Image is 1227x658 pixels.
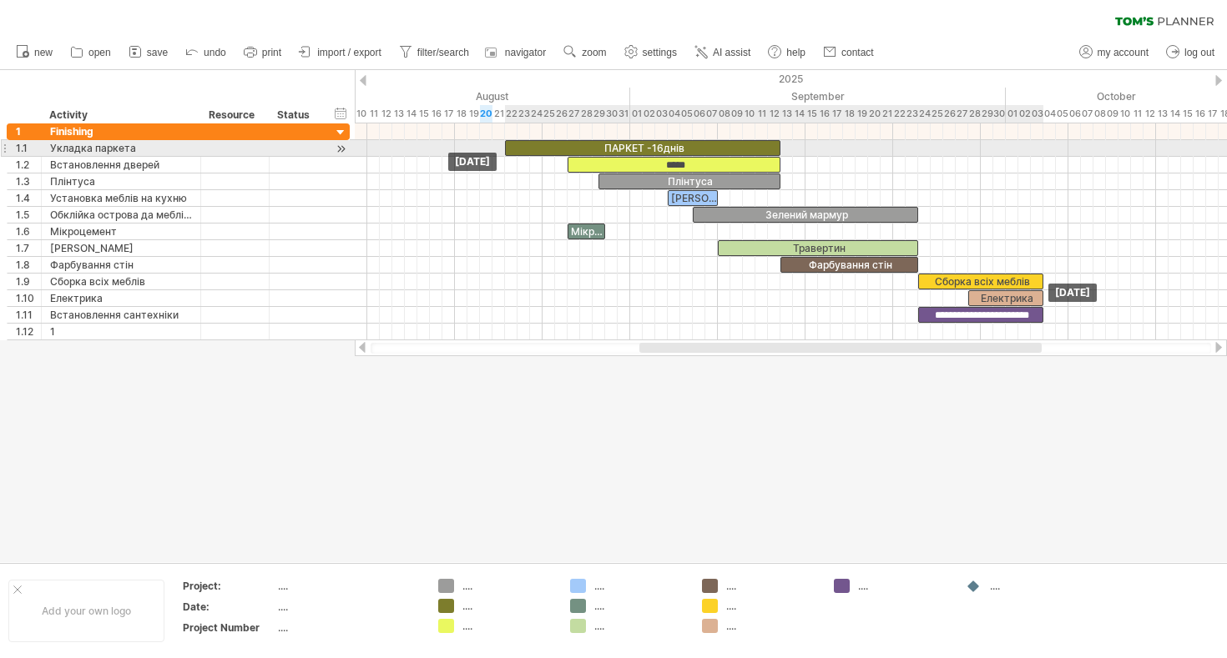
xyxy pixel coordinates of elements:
div: Thursday, 14 August 2025 [405,105,417,123]
div: Monday, 29 September 2025 [981,105,993,123]
div: Tuesday, 16 September 2025 [818,105,831,123]
div: 1.1 [16,140,41,156]
div: Tuesday, 30 September 2025 [993,105,1006,123]
span: zoom [582,47,606,58]
a: log out [1162,42,1219,63]
div: August 2025 [242,88,630,105]
a: save [124,42,173,63]
a: AI assist [690,42,755,63]
div: Сборка всіх меблів [50,274,192,289]
div: Sunday, 17 August 2025 [442,105,455,123]
div: Project Number [183,620,275,635]
div: Thursday, 21 August 2025 [492,105,505,123]
span: save [147,47,168,58]
div: Мікроцемент [568,224,605,239]
div: Wednesday, 17 September 2025 [831,105,843,123]
div: .... [594,579,685,593]
div: Thursday, 4 September 2025 [668,105,680,123]
div: Saturday, 27 September 2025 [956,105,968,123]
span: print [262,47,281,58]
div: Плінтуса [50,173,192,189]
div: Tuesday, 19 August 2025 [467,105,480,123]
div: Monday, 6 October 2025 [1068,105,1081,123]
div: Add your own logo [8,580,164,642]
div: .... [278,620,418,635]
div: Finishing [50,123,192,139]
div: Status [277,107,314,123]
div: Встановлення дверей [50,157,192,173]
div: Friday, 12 September 2025 [768,105,780,123]
div: Monday, 25 August 2025 [543,105,555,123]
a: print [240,42,286,63]
div: Friday, 5 September 2025 [680,105,693,123]
div: Saturday, 4 October 2025 [1043,105,1056,123]
div: Фарбування стін [50,257,192,273]
div: Thursday, 16 October 2025 [1194,105,1206,123]
div: Monday, 22 September 2025 [893,105,906,123]
a: navigator [482,42,551,63]
div: Мікроцемент [50,224,192,239]
div: 1.11 [16,307,41,323]
div: .... [278,600,418,614]
div: Установка меблів на кухню [50,190,192,206]
div: 1.10 [16,290,41,306]
span: log out [1184,47,1214,58]
div: Friday, 10 October 2025 [1118,105,1131,123]
span: navigator [505,47,546,58]
div: Friday, 26 September 2025 [943,105,956,123]
div: 1.3 [16,173,41,189]
a: filter/search [395,42,474,63]
div: Monday, 13 October 2025 [1156,105,1169,123]
div: Wednesday, 1 October 2025 [1006,105,1018,123]
span: help [786,47,805,58]
div: Сборка всіх меблів [918,274,1043,289]
div: Friday, 15 August 2025 [417,105,430,123]
div: Sunday, 24 August 2025 [530,105,543,123]
div: Sunday, 5 October 2025 [1056,105,1068,123]
div: Wednesday, 3 September 2025 [655,105,668,123]
div: .... [858,579,949,593]
div: Укладка паркета [50,140,192,156]
div: Saturday, 16 August 2025 [430,105,442,123]
div: Wednesday, 13 August 2025 [392,105,405,123]
div: Saturday, 6 September 2025 [693,105,705,123]
div: 1.5 [16,207,41,223]
div: Thursday, 9 October 2025 [1106,105,1118,123]
div: Monday, 11 August 2025 [367,105,380,123]
div: Sunday, 7 September 2025 [705,105,718,123]
span: new [34,47,53,58]
div: [DATE] [448,153,497,171]
div: Saturday, 23 August 2025 [518,105,530,123]
div: Sunday, 31 August 2025 [618,105,630,123]
div: ПАРКЕТ -16днів [505,140,780,156]
div: Встановлення сантехніки [50,307,192,323]
div: Saturday, 13 September 2025 [780,105,793,123]
div: Tuesday, 14 October 2025 [1169,105,1181,123]
div: Wednesday, 10 September 2025 [743,105,755,123]
div: Зелений мармур [693,207,918,223]
div: Friday, 29 August 2025 [593,105,605,123]
div: Friday, 3 October 2025 [1031,105,1043,123]
span: contact [841,47,874,58]
div: Tuesday, 7 October 2025 [1081,105,1093,123]
div: Sunday, 21 September 2025 [881,105,893,123]
div: Tuesday, 23 September 2025 [906,105,918,123]
div: Wednesday, 24 September 2025 [918,105,931,123]
div: Resource [209,107,260,123]
div: .... [462,579,553,593]
div: Thursday, 18 September 2025 [843,105,856,123]
span: filter/search [417,47,469,58]
div: [PERSON_NAME] [668,190,718,206]
div: Saturday, 20 September 2025 [868,105,881,123]
div: Friday, 19 September 2025 [856,105,868,123]
div: .... [990,579,1081,593]
div: 1.8 [16,257,41,273]
span: open [88,47,111,58]
div: .... [726,579,817,593]
div: scroll to activity [333,140,349,158]
div: Thursday, 11 September 2025 [755,105,768,123]
div: Wednesday, 15 October 2025 [1181,105,1194,123]
div: [DATE] [1048,284,1097,302]
div: Monday, 15 September 2025 [805,105,818,123]
div: Wednesday, 8 October 2025 [1093,105,1106,123]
